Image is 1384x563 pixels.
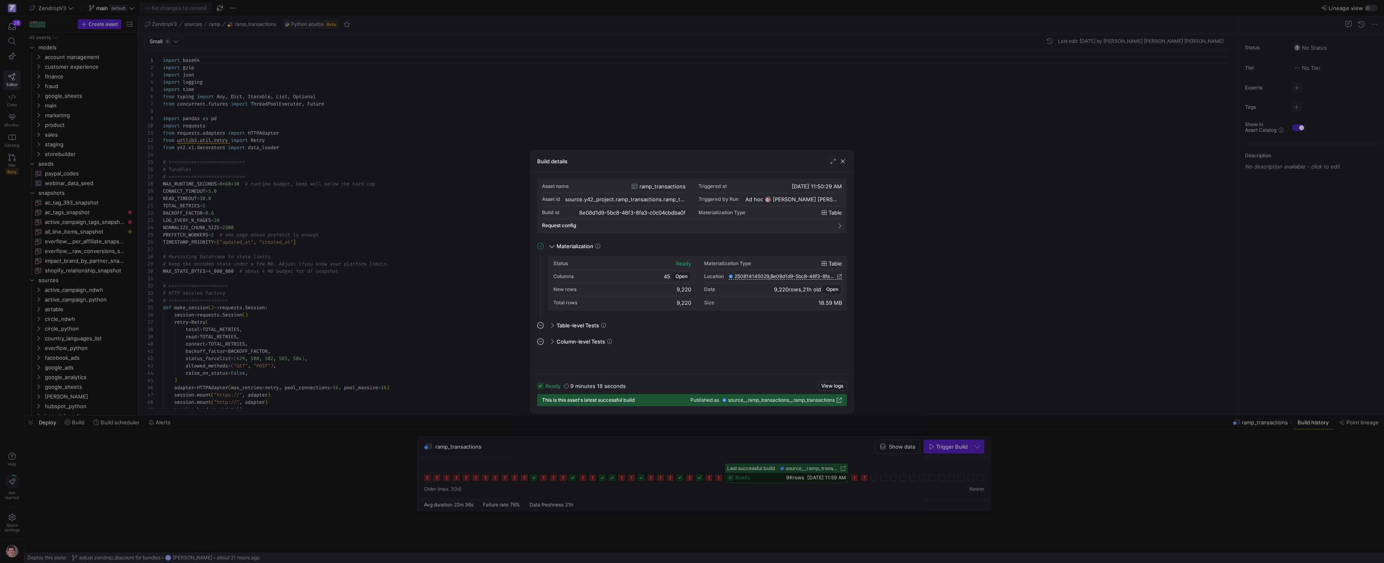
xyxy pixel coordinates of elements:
[773,196,840,202] span: [PERSON_NAME] [PERSON_NAME] [PERSON_NAME]
[537,319,847,332] mat-expansion-panel-header: Table-level Tests
[698,183,727,189] div: Triggered at
[537,240,847,253] mat-expansion-panel-header: Materialization
[745,196,763,202] span: Ad hoc
[537,256,847,319] div: Materialization
[829,260,842,267] span: table
[542,219,842,232] mat-expansion-panel-header: Request config
[821,383,843,389] span: View logs
[803,286,821,293] span: 21h old
[542,223,832,228] mat-panel-title: Request config
[545,383,561,389] span: ready
[774,286,821,293] div: ,
[690,397,719,403] span: Published as
[826,287,838,292] span: Open
[823,285,842,294] button: Open
[734,274,835,279] span: 250814145029_8e08d1d9-5bc8-46f3-8fa3-c0c04cbdba0f
[774,286,801,293] span: 9,220 rows
[570,383,626,389] y42-duration: 9 minutes 18 seconds
[829,209,842,216] span: table
[722,397,842,403] a: source__ramp_transactions__ramp_transactions
[818,381,847,391] button: View logs
[664,273,670,280] span: 45
[819,299,842,306] div: 18.59 MB
[704,300,714,306] div: Size
[565,196,686,202] div: source.y42_project.ramp_transactions.ramp_transactions
[553,300,577,306] div: Total rows
[765,196,771,202] img: https://storage.googleapis.com/y42-prod-data-exchange/images/G2kHvxVlt02YItTmblwfhPy4mK5SfUxFU6Tr...
[557,338,605,345] span: Column-level Tests
[557,243,593,249] span: Materialization
[704,274,724,279] div: Location
[729,274,842,279] a: 250814145029_8e08d1d9-5bc8-46f3-8fa3-c0c04cbdba0f
[676,260,691,267] div: ready
[557,322,599,329] span: Table-level Tests
[675,274,688,279] span: Open
[743,195,842,204] button: Ad hochttps://storage.googleapis.com/y42-prod-data-exchange/images/G2kHvxVlt02YItTmblwfhPy4mK5SfU...
[553,274,574,279] div: Columns
[672,272,691,281] button: Open
[542,196,560,202] div: Asset id
[553,287,576,292] div: New rows
[677,286,691,293] div: 9,220
[792,183,842,190] span: [DATE] 11:50:29 AM
[537,335,847,348] mat-expansion-panel-header: Column-level Tests
[698,196,738,202] div: Triggered by Run
[728,397,835,403] span: source__ramp_transactions__ramp_transactions
[677,299,691,306] div: 9,220
[542,397,635,403] span: This is this asset's latest successful build
[542,183,569,189] div: Asset name
[537,158,568,164] h3: Build details
[704,261,751,266] div: Materialization Type
[553,261,568,266] div: Status
[704,287,715,292] div: Data
[542,210,559,215] div: Build id
[579,209,686,216] div: 8e08d1d9-5bc8-46f3-8fa3-c0c04cbdba0f
[639,183,686,190] span: ramp_transactions
[698,210,745,215] span: Materialization Type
